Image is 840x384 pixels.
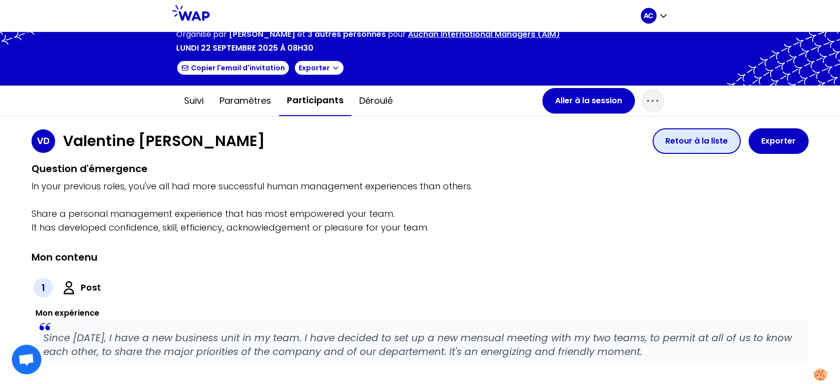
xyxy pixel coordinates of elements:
button: Aller à la session [542,88,635,114]
button: Copier l'email d'invitation [176,60,290,76]
button: AC [641,8,668,24]
div: 1 [33,278,53,297]
p: In your previous roles, you've all had more successful human management experiences than others. ... [31,179,809,235]
p: VD [37,134,50,148]
button: Exporter [294,60,344,76]
p: Since [DATE], I have a new business unit in my team. I have decided to set up a new mensual meeti... [43,331,801,358]
h1: Valentine [PERSON_NAME] [63,132,265,150]
p: Auchan International Managers (AIM) [408,29,560,40]
p: AC [644,11,653,21]
button: Suivi [176,86,212,116]
button: Participants [279,86,351,116]
span: [PERSON_NAME] [229,29,295,40]
p: pour [388,29,406,40]
div: Ouvrir le chat [12,345,41,374]
h2: Mon contenu [31,250,97,264]
button: Déroulé [351,86,401,116]
label: Post [81,281,101,295]
span: 3 autres personnes [308,29,386,40]
button: Paramètres [212,86,279,116]
h2: Question d'émergence [31,162,809,176]
button: Retour à la liste [653,128,741,154]
h3: Mon expérience [35,307,809,319]
p: et [229,29,386,40]
p: Organisé par [176,29,227,40]
p: lundi 22 septembre 2025 à 08h30 [176,42,313,54]
button: Exporter [748,128,809,154]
